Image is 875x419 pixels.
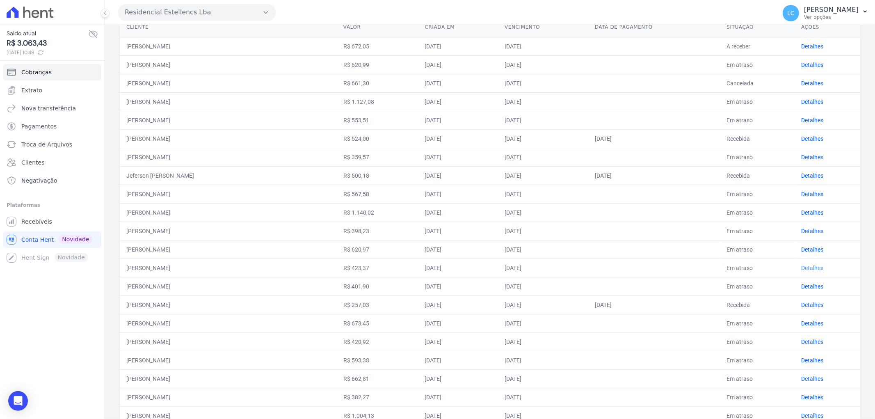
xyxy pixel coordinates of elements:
[418,129,498,148] td: [DATE]
[720,314,795,332] td: Em atraso
[3,118,101,135] a: Pagamentos
[337,185,418,203] td: R$ 567,58
[418,37,498,55] td: [DATE]
[498,185,588,203] td: [DATE]
[21,158,44,167] span: Clientes
[120,388,337,406] td: [PERSON_NAME]
[801,412,823,419] a: Detalhes
[337,55,418,74] td: R$ 620,99
[801,320,823,327] a: Detalhes
[801,154,823,160] a: Detalhes
[498,222,588,240] td: [DATE]
[418,185,498,203] td: [DATE]
[21,140,72,149] span: Troca de Arquivos
[720,203,795,222] td: Em atraso
[498,314,588,332] td: [DATE]
[120,92,337,111] td: [PERSON_NAME]
[21,122,57,131] span: Pagamentos
[720,129,795,148] td: Recebida
[498,295,588,314] td: [DATE]
[3,100,101,117] a: Nova transferência
[720,185,795,203] td: Em atraso
[3,64,101,80] a: Cobranças
[720,222,795,240] td: Em atraso
[801,357,823,364] a: Detalhes
[498,74,588,92] td: [DATE]
[7,200,98,210] div: Plataformas
[120,351,337,369] td: [PERSON_NAME]
[418,92,498,111] td: [DATE]
[418,111,498,129] td: [DATE]
[720,166,795,185] td: Recebida
[720,388,795,406] td: Em atraso
[801,302,823,308] a: Detalhes
[720,351,795,369] td: Em atraso
[118,4,276,21] button: Residencial Estellencs Lba
[801,62,823,68] a: Detalhes
[787,10,795,16] span: LC
[120,332,337,351] td: [PERSON_NAME]
[120,259,337,277] td: [PERSON_NAME]
[3,231,101,248] a: Conta Hent Novidade
[120,277,337,295] td: [PERSON_NAME]
[337,240,418,259] td: R$ 620,97
[418,314,498,332] td: [DATE]
[337,369,418,388] td: R$ 662,81
[720,111,795,129] td: Em atraso
[720,369,795,388] td: Em atraso
[337,17,418,37] th: Valor
[498,203,588,222] td: [DATE]
[3,172,101,189] a: Negativação
[498,166,588,185] td: [DATE]
[418,369,498,388] td: [DATE]
[21,236,54,244] span: Conta Hent
[59,235,92,244] span: Novidade
[498,148,588,166] td: [DATE]
[3,136,101,153] a: Troca de Arquivos
[801,209,823,216] a: Detalhes
[418,74,498,92] td: [DATE]
[801,265,823,271] a: Detalhes
[21,86,42,94] span: Extrato
[720,240,795,259] td: Em atraso
[120,314,337,332] td: [PERSON_NAME]
[498,259,588,277] td: [DATE]
[418,203,498,222] td: [DATE]
[21,218,52,226] span: Recebíveis
[337,314,418,332] td: R$ 673,45
[337,203,418,222] td: R$ 1.140,02
[418,17,498,37] th: Criada em
[7,38,88,49] span: R$ 3.063,43
[418,166,498,185] td: [DATE]
[498,111,588,129] td: [DATE]
[720,295,795,314] td: Recebida
[418,222,498,240] td: [DATE]
[498,388,588,406] td: [DATE]
[120,111,337,129] td: [PERSON_NAME]
[720,55,795,74] td: Em atraso
[795,17,860,37] th: Ações
[337,148,418,166] td: R$ 359,57
[337,222,418,240] td: R$ 398,23
[337,277,418,295] td: R$ 401,90
[337,259,418,277] td: R$ 423,37
[337,37,418,55] td: R$ 672,05
[418,55,498,74] td: [DATE]
[7,64,98,266] nav: Sidebar
[418,148,498,166] td: [DATE]
[418,332,498,351] td: [DATE]
[120,17,337,37] th: Cliente
[8,391,28,411] div: Open Intercom Messenger
[120,148,337,166] td: [PERSON_NAME]
[720,74,795,92] td: Cancelada
[720,259,795,277] td: Em atraso
[3,154,101,171] a: Clientes
[588,166,720,185] td: [DATE]
[588,17,720,37] th: Data de pagamento
[801,191,823,197] a: Detalhes
[801,98,823,105] a: Detalhes
[801,375,823,382] a: Detalhes
[498,37,588,55] td: [DATE]
[337,166,418,185] td: R$ 500,18
[120,37,337,55] td: [PERSON_NAME]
